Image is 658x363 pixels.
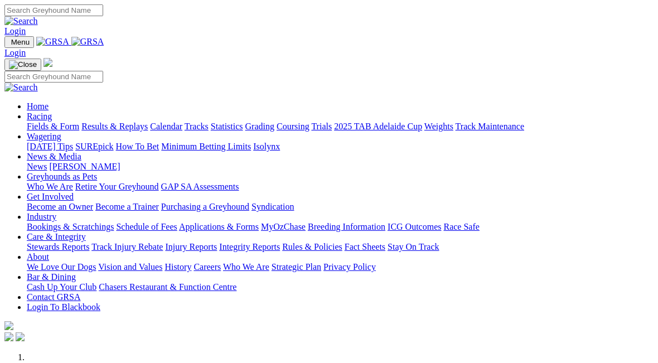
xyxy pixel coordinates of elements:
[27,152,81,161] a: News & Media
[27,242,89,251] a: Stewards Reports
[456,122,524,131] a: Track Maintenance
[424,122,453,131] a: Weights
[334,122,422,131] a: 2025 TAB Adelaide Cup
[311,122,332,131] a: Trials
[27,202,93,211] a: Become an Owner
[219,242,280,251] a: Integrity Reports
[27,262,654,272] div: About
[27,122,79,131] a: Fields & Form
[16,332,25,341] img: twitter.svg
[27,282,654,292] div: Bar & Dining
[116,222,177,231] a: Schedule of Fees
[49,162,120,171] a: [PERSON_NAME]
[277,122,309,131] a: Coursing
[27,232,86,241] a: Care & Integrity
[388,242,439,251] a: Stay On Track
[272,262,321,272] a: Strategic Plan
[193,262,221,272] a: Careers
[185,122,209,131] a: Tracks
[27,142,73,151] a: [DATE] Tips
[4,48,26,57] a: Login
[27,162,47,171] a: News
[27,222,114,231] a: Bookings & Scratchings
[27,142,654,152] div: Wagering
[27,252,49,262] a: About
[261,222,306,231] a: MyOzChase
[245,122,274,131] a: Grading
[27,101,49,111] a: Home
[388,222,441,231] a: ICG Outcomes
[165,242,217,251] a: Injury Reports
[27,202,654,212] div: Get Involved
[164,262,191,272] a: History
[98,262,162,272] a: Vision and Values
[253,142,280,151] a: Isolynx
[99,282,236,292] a: Chasers Restaurant & Function Centre
[116,142,159,151] a: How To Bet
[91,242,163,251] a: Track Injury Rebate
[95,202,159,211] a: Become a Trainer
[27,272,76,282] a: Bar & Dining
[27,122,654,132] div: Racing
[27,112,52,121] a: Racing
[179,222,259,231] a: Applications & Forms
[211,122,243,131] a: Statistics
[27,292,80,302] a: Contact GRSA
[223,262,269,272] a: Who We Are
[4,26,26,36] a: Login
[27,212,56,221] a: Industry
[251,202,294,211] a: Syndication
[75,142,113,151] a: SUREpick
[43,58,52,67] img: logo-grsa-white.png
[150,122,182,131] a: Calendar
[27,132,61,141] a: Wagering
[161,142,251,151] a: Minimum Betting Limits
[27,182,654,192] div: Greyhounds as Pets
[11,38,30,46] span: Menu
[282,242,342,251] a: Rules & Policies
[27,172,97,181] a: Greyhounds as Pets
[4,16,38,26] img: Search
[4,332,13,341] img: facebook.svg
[36,37,69,47] img: GRSA
[27,282,96,292] a: Cash Up Your Club
[27,182,73,191] a: Who We Are
[4,83,38,93] img: Search
[4,36,34,48] button: Toggle navigation
[161,182,239,191] a: GAP SA Assessments
[71,37,104,47] img: GRSA
[27,242,654,252] div: Care & Integrity
[27,192,74,201] a: Get Involved
[161,202,249,211] a: Purchasing a Greyhound
[4,321,13,330] img: logo-grsa-white.png
[345,242,385,251] a: Fact Sheets
[27,262,96,272] a: We Love Our Dogs
[443,222,479,231] a: Race Safe
[27,162,654,172] div: News & Media
[27,222,654,232] div: Industry
[75,182,159,191] a: Retire Your Greyhound
[9,60,37,69] img: Close
[323,262,376,272] a: Privacy Policy
[27,302,100,312] a: Login To Blackbook
[4,59,41,71] button: Toggle navigation
[308,222,385,231] a: Breeding Information
[81,122,148,131] a: Results & Replays
[4,4,103,16] input: Search
[4,71,103,83] input: Search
